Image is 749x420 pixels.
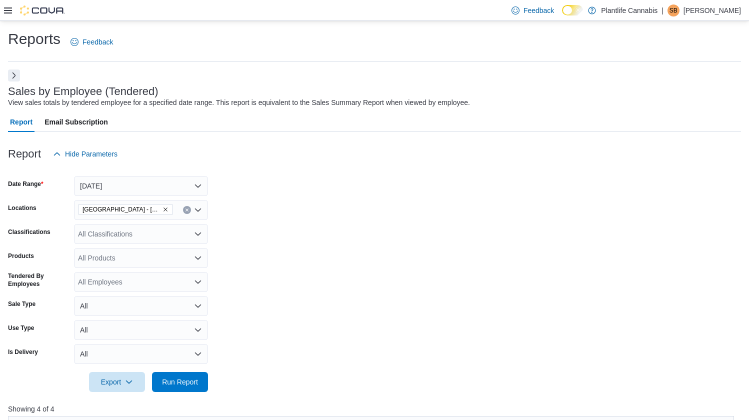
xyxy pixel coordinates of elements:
button: Next [8,69,20,81]
span: Hide Parameters [65,149,117,159]
p: | [661,4,663,16]
p: [PERSON_NAME] [683,4,741,16]
span: Export [95,372,139,392]
input: Dark Mode [562,5,583,15]
button: All [74,344,208,364]
button: Remove Edmonton - Albany from selection in this group [162,206,168,212]
button: Run Report [152,372,208,392]
label: Locations [8,204,36,212]
h3: Report [8,148,41,160]
button: Export [89,372,145,392]
button: [DATE] [74,176,208,196]
span: Edmonton - Albany [78,204,173,215]
div: View sales totals by tendered employee for a specified date range. This report is equivalent to t... [8,97,470,108]
label: Use Type [8,324,34,332]
span: Email Subscription [44,112,108,132]
a: Feedback [507,0,558,20]
label: Tendered By Employees [8,272,70,288]
label: Date Range [8,180,43,188]
span: SB [669,4,677,16]
button: Clear input [183,206,191,214]
button: Open list of options [194,278,202,286]
button: All [74,320,208,340]
div: Stephanie Brimner [667,4,679,16]
h1: Reports [8,29,60,49]
p: Plantlife Cannabis [601,4,657,16]
a: Feedback [66,32,117,52]
span: Feedback [82,37,113,47]
span: Feedback [523,5,554,15]
button: Open list of options [194,206,202,214]
button: Open list of options [194,254,202,262]
label: Classifications [8,228,50,236]
span: [GEOGRAPHIC_DATA] - [GEOGRAPHIC_DATA] [82,204,160,214]
button: All [74,296,208,316]
span: Run Report [162,377,198,387]
span: Report [10,112,32,132]
label: Sale Type [8,300,35,308]
img: Cova [20,5,65,15]
label: Is Delivery [8,348,38,356]
h3: Sales by Employee (Tendered) [8,85,158,97]
p: Showing 4 of 4 [8,404,741,414]
button: Open list of options [194,230,202,238]
button: Hide Parameters [49,144,121,164]
label: Products [8,252,34,260]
